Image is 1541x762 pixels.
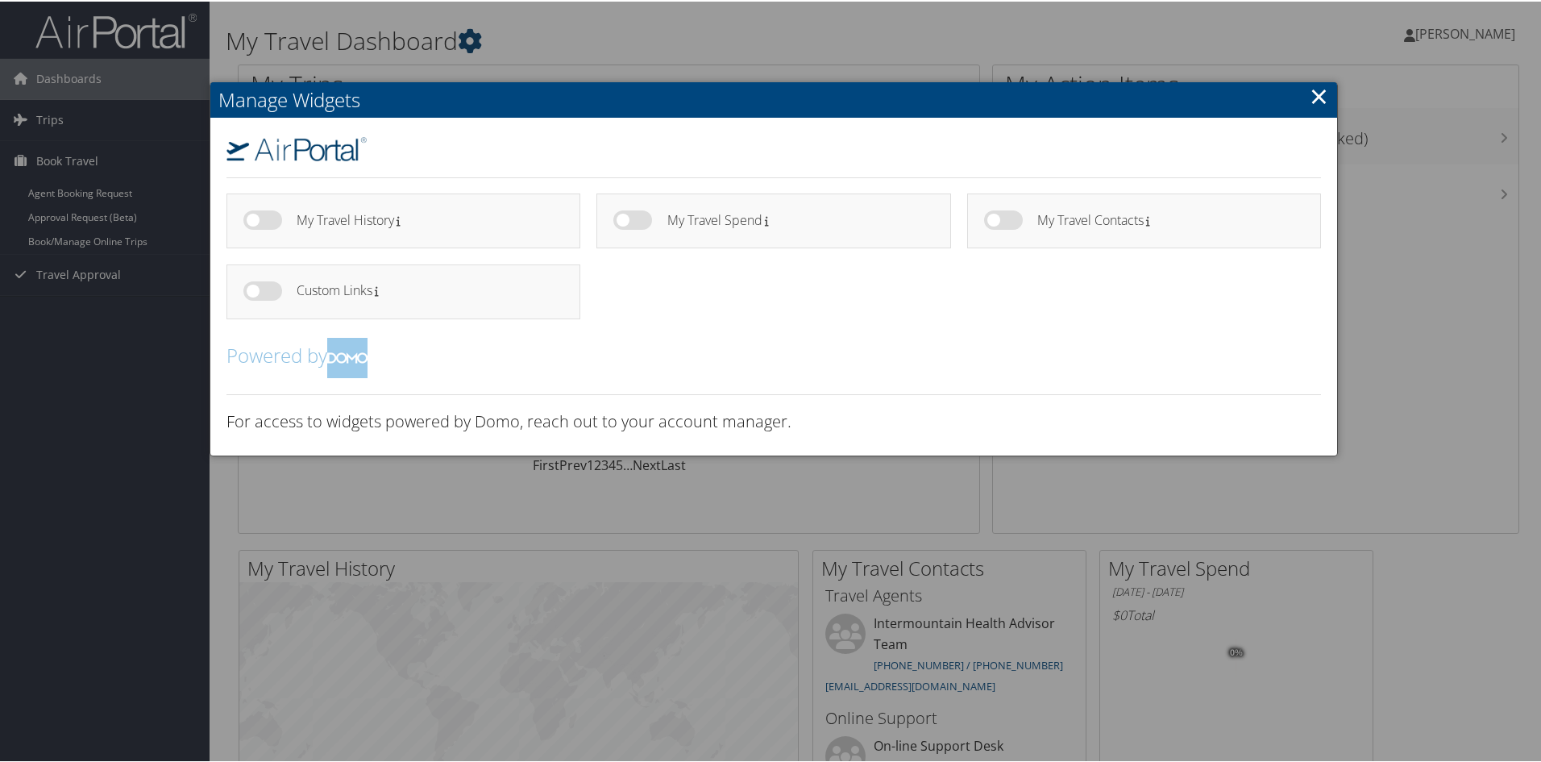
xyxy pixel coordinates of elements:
h4: Custom Links [297,282,551,296]
h2: Powered by [226,336,1321,377]
a: Close [1310,78,1328,110]
h4: My Travel History [297,212,551,226]
img: domo-logo.png [327,336,368,377]
h4: My Travel Contacts [1037,212,1292,226]
h3: For access to widgets powered by Domo, reach out to your account manager. [226,409,1321,431]
h4: My Travel Spend [667,212,922,226]
h2: Manage Widgets [210,81,1337,116]
img: airportal-logo.png [226,135,367,160]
